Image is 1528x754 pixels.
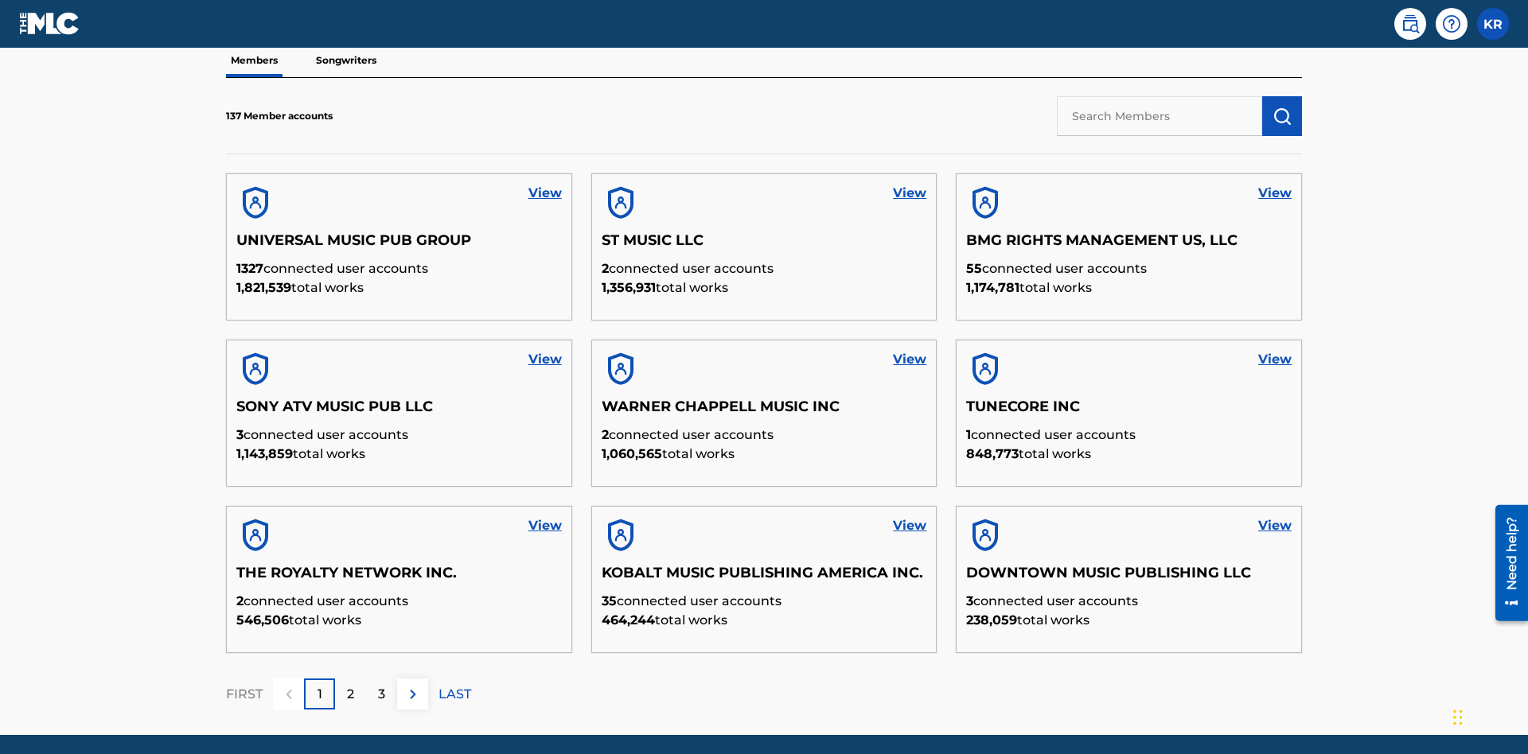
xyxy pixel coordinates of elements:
a: View [528,516,562,535]
h5: SONY ATV MUSIC PUB LLC [236,398,562,426]
p: FIRST [226,685,263,704]
h5: WARNER CHAPPELL MUSIC INC [602,398,927,426]
input: Search Members [1057,96,1262,136]
span: 35 [602,593,617,608]
span: 238,059 [966,612,1017,628]
h5: DOWNTOWN MUSIC PUBLISHING LLC [966,564,1292,592]
span: 1,060,565 [602,446,662,461]
span: 1,174,781 [966,280,1019,295]
p: connected user accounts [236,259,562,278]
p: total works [236,278,562,297]
a: View [528,184,562,203]
div: User Menu [1477,8,1509,40]
div: Drag [1453,694,1463,741]
img: account [966,516,1004,554]
p: connected user accounts [966,592,1292,611]
p: connected user accounts [602,592,927,611]
a: View [1258,184,1292,203]
a: View [893,184,926,203]
a: View [893,350,926,369]
h5: BMG RIGHTS MANAGEMENT US, LLC [966,231,1292,259]
a: View [1258,350,1292,369]
p: Songwriters [311,44,381,77]
span: 1327 [236,261,263,276]
p: total works [602,611,927,630]
img: help [1442,14,1461,33]
h5: THE ROYALTY NETWORK INC. [236,564,562,592]
span: 2 [236,593,244,608]
img: account [602,184,640,222]
h5: KOBALT MUSIC PUBLISHING AMERICA INC. [602,564,927,592]
span: 2 [602,427,609,442]
span: 1,821,539 [236,280,291,295]
img: account [602,516,640,554]
a: View [893,516,926,535]
p: connected user accounts [236,592,562,611]
p: total works [236,611,562,630]
p: Members [226,44,283,77]
img: account [236,516,275,554]
p: 137 Member accounts [226,109,333,123]
span: 464,244 [602,612,655,628]
h5: TUNECORE INC [966,398,1292,426]
p: connected user accounts [236,426,562,445]
p: total works [236,445,562,464]
img: account [966,350,1004,388]
p: total works [966,278,1292,297]
p: 2 [347,685,354,704]
span: 55 [966,261,982,276]
p: connected user accounts [966,259,1292,278]
p: connected user accounts [602,259,927,278]
span: 1,356,931 [602,280,656,295]
a: View [528,350,562,369]
span: 1,143,859 [236,446,293,461]
a: Public Search [1394,8,1426,40]
p: total works [602,278,927,297]
a: View [1258,516,1292,535]
span: 2 [602,261,609,276]
span: 3 [966,593,973,608]
iframe: Resource Center [1483,499,1528,629]
img: account [236,350,275,388]
p: LAST [439,685,471,704]
span: 3 [236,427,244,442]
div: Help [1436,8,1468,40]
h5: UNIVERSAL MUSIC PUB GROUP [236,231,562,259]
p: total works [602,445,927,464]
img: right [403,685,423,704]
iframe: Chat Widget [1448,678,1528,754]
p: 3 [378,685,385,704]
p: connected user accounts [602,426,927,445]
img: search [1401,14,1420,33]
p: total works [966,445,1292,464]
img: account [966,184,1004,222]
img: Search Works [1273,107,1292,126]
span: 546,506 [236,612,289,628]
img: account [602,350,640,388]
p: 1 [318,685,322,704]
span: 1 [966,427,971,442]
span: 848,773 [966,446,1019,461]
p: connected user accounts [966,426,1292,445]
img: MLC Logo [19,12,80,35]
h5: ST MUSIC LLC [602,231,927,259]
p: total works [966,611,1292,630]
img: account [236,184,275,222]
